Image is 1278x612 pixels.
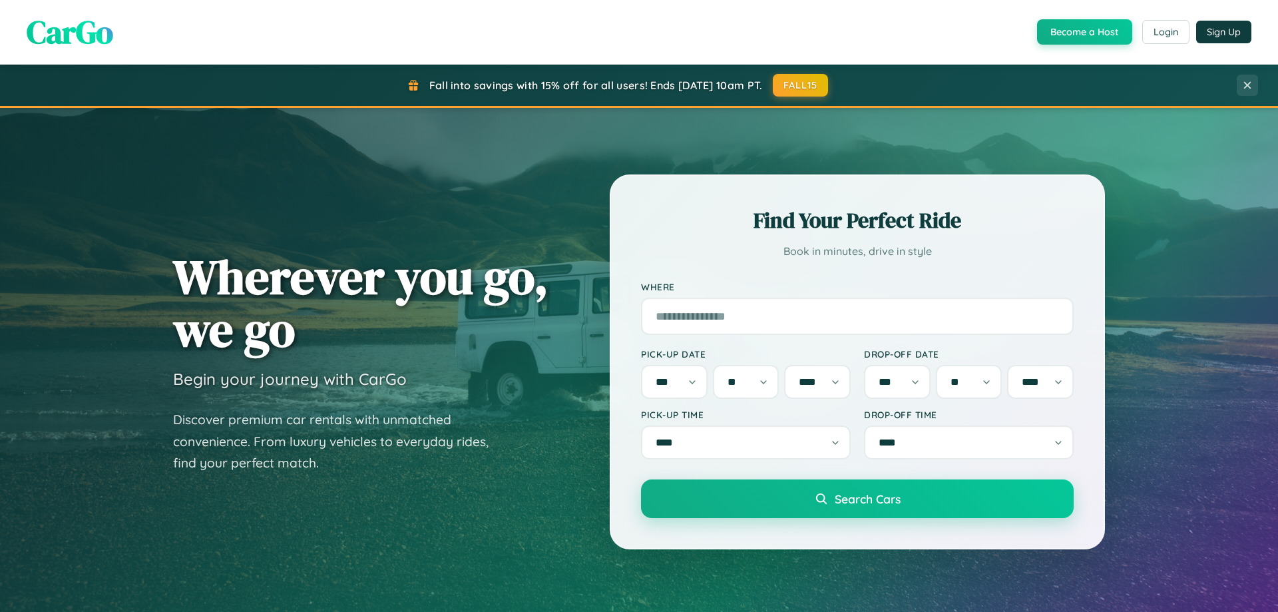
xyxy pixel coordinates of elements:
button: Login [1142,20,1189,44]
p: Discover premium car rentals with unmatched convenience. From luxury vehicles to everyday rides, ... [173,409,506,474]
label: Where [641,281,1074,292]
span: CarGo [27,10,113,54]
h3: Begin your journey with CarGo [173,369,407,389]
button: Search Cars [641,479,1074,518]
span: Fall into savings with 15% off for all users! Ends [DATE] 10am PT. [429,79,763,92]
button: Sign Up [1196,21,1251,43]
label: Drop-off Time [864,409,1074,420]
span: Search Cars [835,491,901,506]
label: Drop-off Date [864,348,1074,360]
button: FALL15 [773,74,829,97]
h2: Find Your Perfect Ride [641,206,1074,235]
p: Book in minutes, drive in style [641,242,1074,261]
label: Pick-up Time [641,409,851,420]
button: Become a Host [1037,19,1132,45]
label: Pick-up Date [641,348,851,360]
h1: Wherever you go, we go [173,250,548,356]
